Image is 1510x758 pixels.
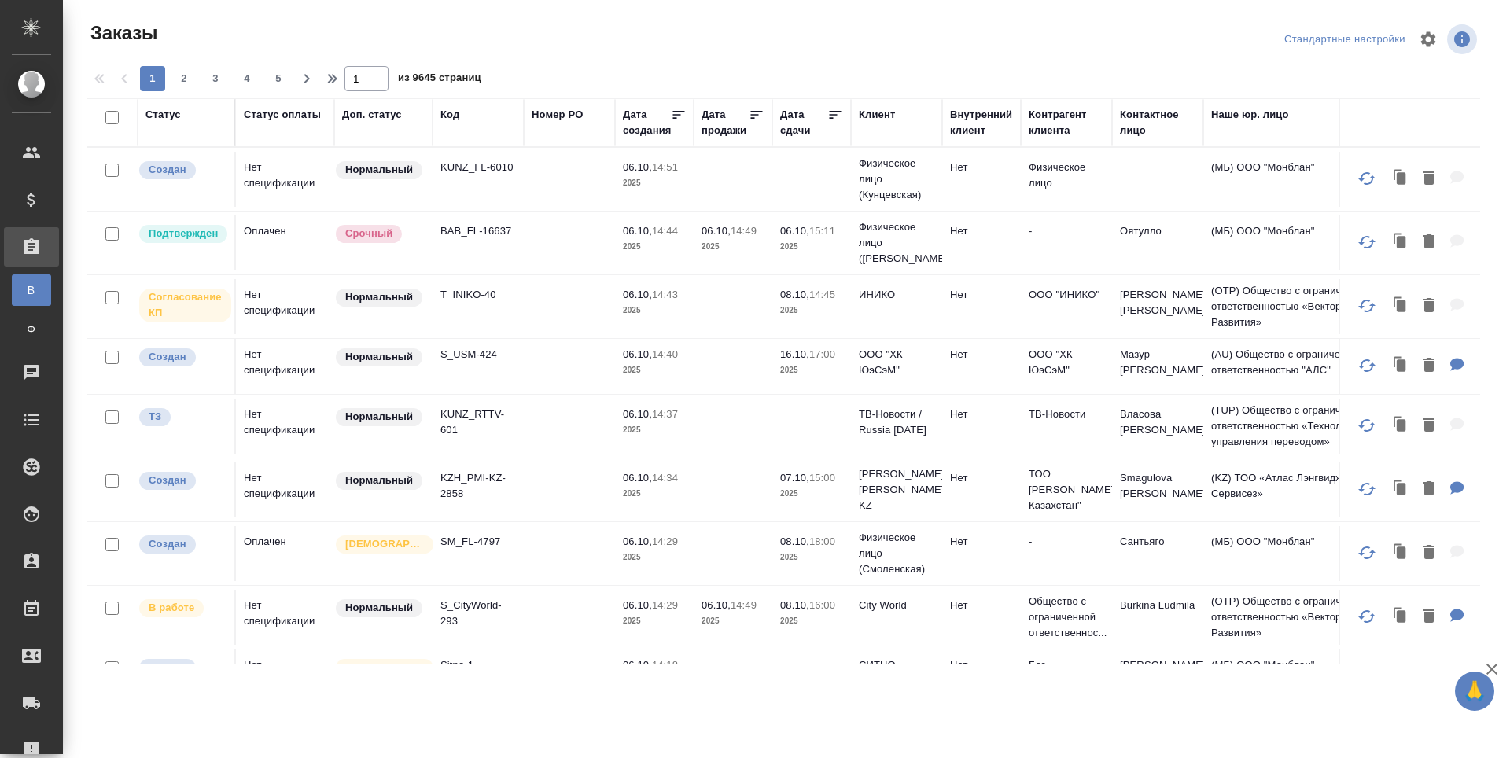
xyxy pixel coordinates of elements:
button: Обновить [1348,534,1386,572]
p: S_USM-424 [440,347,516,362]
p: Нет [950,347,1013,362]
p: ТОО [PERSON_NAME] Казахстан" [1029,466,1104,513]
td: (KZ) ТОО «Атлас Лэнгвидж Сервисез» [1203,462,1392,517]
td: Smagulova [PERSON_NAME] [1112,462,1203,517]
div: Внутренний клиент [950,107,1013,138]
p: ИНИКО [859,287,934,303]
p: 06.10, [623,535,652,547]
button: Удалить [1416,660,1442,693]
p: KUNZ_RTTV-601 [440,407,516,438]
p: 06.10, [780,225,809,237]
div: Статус по умолчанию для стандартных заказов [334,598,425,619]
button: Обновить [1348,160,1386,197]
div: Наше юр. лицо [1211,107,1289,123]
p: 14:43 [652,289,678,300]
span: 🙏 [1461,675,1488,708]
p: 2025 [780,362,843,378]
p: 17:00 [809,348,835,360]
button: Обновить [1348,470,1386,508]
p: Нет [950,470,1013,486]
p: В работе [149,600,194,616]
div: Дата сдачи [780,107,827,138]
button: Удалить [1416,601,1442,633]
p: 14:29 [652,535,678,547]
p: Нет [950,287,1013,303]
p: 06.10, [623,472,652,484]
td: Нет спецификации [236,279,334,334]
div: Статус по умолчанию для стандартных заказов [334,160,425,181]
td: Мазур [PERSON_NAME] [1112,339,1203,394]
p: 2025 [623,613,686,629]
p: Создан [149,473,186,488]
td: Нет спецификации [236,649,334,705]
p: Физическое лицо (Смоленская) [859,530,934,577]
p: ООО "ХК ЮэСэМ" [1029,347,1104,378]
p: [PERSON_NAME] [PERSON_NAME] KZ [859,466,934,513]
p: 06.10, [702,225,731,237]
button: Удалить [1416,290,1442,322]
td: (OTP) Общество с ограниченной ответственностью «Вектор Развития» [1203,586,1392,649]
p: 15:00 [809,472,835,484]
button: Клонировать [1386,473,1416,506]
td: Нет спецификации [236,462,334,517]
p: 2025 [623,550,686,565]
p: ООО "ХК ЮэСэМ" [859,347,934,378]
button: Удалить [1416,163,1442,195]
p: ТВ-Новости [1029,407,1104,422]
td: Сантьяго [1112,526,1203,581]
p: 06.10, [702,599,731,611]
p: 2025 [623,175,686,191]
span: Заказы [87,20,157,46]
button: 3 [203,66,228,91]
div: Выставляет КМ после уточнения всех необходимых деталей и получения согласия клиента на запуск. С ... [138,223,226,245]
p: Нет [950,534,1013,550]
p: Физическое лицо (Кунцевская) [859,156,934,203]
p: 2025 [702,613,764,629]
div: Статус по умолчанию для стандартных заказов [334,287,425,308]
td: (МБ) ООО "Монблан" [1203,649,1392,705]
div: Выставляется автоматически при создании заказа [138,657,226,679]
p: BAB_FL-16637 [440,223,516,239]
button: Клонировать [1386,601,1416,633]
p: [DEMOGRAPHIC_DATA] [345,536,424,552]
p: 06.10, [623,225,652,237]
td: Burkina Ludmila [1112,590,1203,645]
div: Выставляет КМ при отправке заказа на расчет верстке (для тикета) или для уточнения сроков на прои... [138,407,226,428]
p: 06.10, [623,289,652,300]
button: Удалить [1416,350,1442,382]
p: Срочный [345,226,392,241]
p: Общество с ограниченной ответственнос... [1029,594,1104,641]
button: Клонировать [1386,660,1416,693]
p: Нормальный [345,289,413,305]
p: Подтвержден [149,226,218,241]
div: Выставляется автоматически при создании заказа [138,470,226,491]
p: 14:37 [652,408,678,420]
p: 08.10, [780,599,809,611]
p: 06.10, [623,599,652,611]
p: ООО "ИНИКО" [1029,287,1104,303]
div: Статус [145,107,181,123]
p: 2025 [623,239,686,255]
td: [PERSON_NAME] [PERSON_NAME] [1112,279,1203,334]
td: Власова [PERSON_NAME] [1112,399,1203,454]
p: T_INIKO-40 [440,287,516,303]
td: (OTP) Общество с ограниченной ответственностью «Вектор Развития» [1203,275,1392,338]
p: Нет [950,598,1013,613]
button: Клонировать [1386,290,1416,322]
p: City World [859,598,934,613]
td: Нет спецификации [236,590,334,645]
p: Создан [149,349,186,365]
p: Нормальный [345,349,413,365]
p: KUNZ_FL-6010 [440,160,516,175]
p: 14:45 [809,289,835,300]
td: Оятулло [1112,215,1203,270]
div: Выставляется автоматически при создании заказа [138,347,226,368]
div: Выставляется автоматически для первых 3 заказов нового контактного лица. Особое внимание [334,534,425,555]
p: 2025 [780,613,843,629]
div: Код [440,107,459,123]
p: Нормальный [345,473,413,488]
p: 18:00 [809,535,835,547]
p: [DEMOGRAPHIC_DATA] [345,660,424,675]
div: Выставляется автоматически при создании заказа [138,160,226,181]
p: Нет [950,160,1013,175]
